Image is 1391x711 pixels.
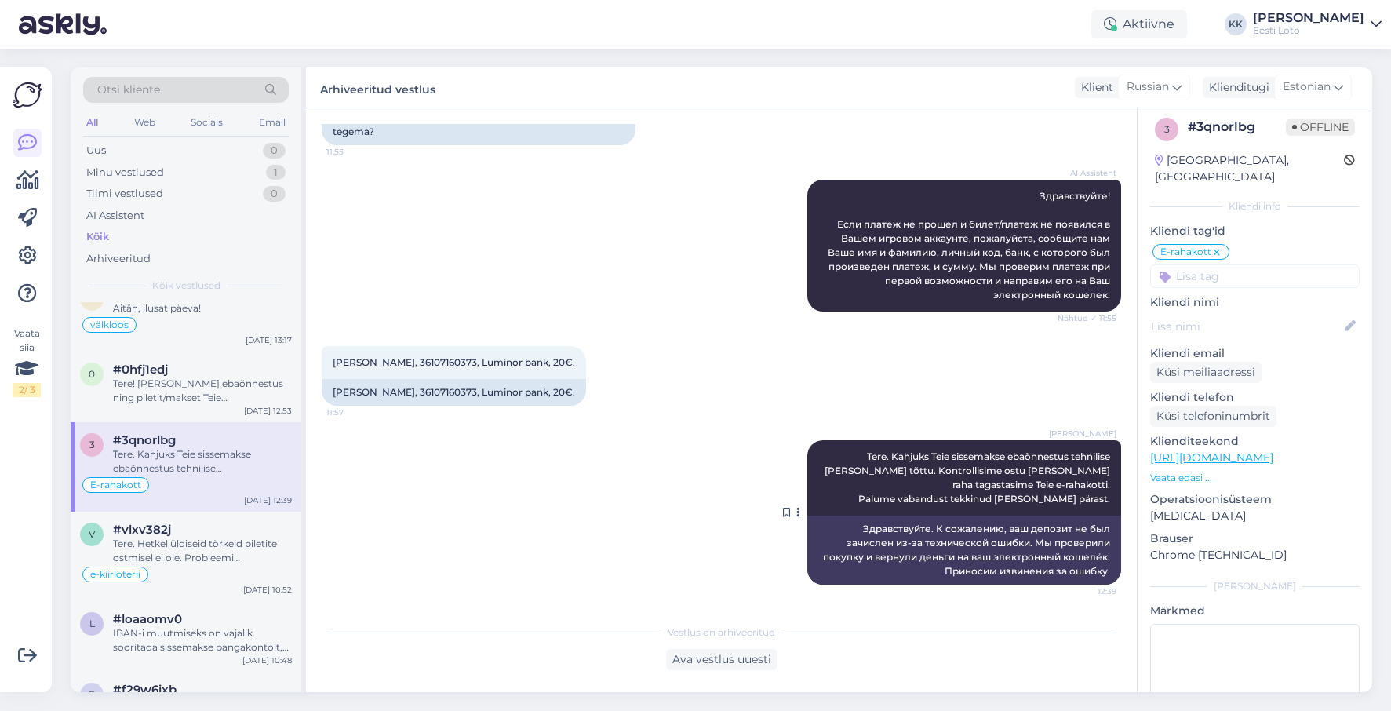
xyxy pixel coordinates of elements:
div: Kõik [86,229,109,245]
div: Здравствуйте. К сожалению, ваш депозит не был зачислен из-за технической ошибки. Мы проверили пок... [807,516,1121,585]
div: [PERSON_NAME] [1150,579,1360,593]
span: 11:57 [326,407,385,418]
span: Nähtud ✓ 11:55 [1058,312,1116,324]
span: 3 [1164,123,1170,135]
div: Klient [1075,79,1113,96]
span: #f29w6ixb [113,683,177,697]
div: Aitäh, ilusat päeva! [113,301,292,315]
div: [DATE] 10:48 [242,654,292,666]
span: [PERSON_NAME] [1049,428,1116,439]
div: Tere. Kahjuks Teie sissemakse ebaõnnestus tehnilise [PERSON_NAME] tõttu. Kontrollisime ostu [PERS... [113,447,292,476]
span: 12:39 [1058,585,1116,597]
div: Küsi telefoninumbrit [1150,406,1276,427]
img: Askly Logo [13,80,42,110]
div: [PERSON_NAME], 36107160373, Luminor pank, 20€. [322,379,586,406]
div: 2 / 3 [13,383,41,397]
p: Klienditeekond [1150,433,1360,450]
span: #vlxv382j [113,523,171,537]
p: Kliendi nimi [1150,294,1360,311]
div: IBAN-i muutmiseks on vajalik sooritada sissemakse pangakontolt, mida soovite mängukontoga siduda.... [113,626,292,654]
div: # 3qnorlbg [1188,118,1286,137]
div: [DATE] 10:52 [243,584,292,596]
div: 0 [263,186,286,202]
span: l [89,618,95,629]
p: Chrome [TECHNICAL_ID] [1150,547,1360,563]
div: AI Assistent [86,208,144,224]
div: [PERSON_NAME] [1253,12,1364,24]
span: Russian [1127,78,1169,96]
p: Kliendi tag'id [1150,223,1360,239]
div: [GEOGRAPHIC_DATA], [GEOGRAPHIC_DATA] [1155,152,1344,185]
div: Minu vestlused [86,165,164,180]
span: v [89,528,95,540]
span: Estonian [1283,78,1331,96]
div: 0 [263,143,286,159]
div: Socials [188,112,226,133]
div: Klienditugi [1203,79,1269,96]
label: Arhiveeritud vestlus [320,77,435,98]
span: 0 [89,368,95,380]
div: Ava vestlus uuesti [666,649,777,670]
p: Operatsioonisüsteem [1150,491,1360,508]
span: E-rahakott [1160,247,1211,257]
div: KK [1225,13,1247,35]
p: Vaata edasi ... [1150,471,1360,485]
span: AI Assistent [1058,167,1116,179]
span: #3qnorlbg [113,433,176,447]
p: Brauser [1150,531,1360,547]
div: Arhiveeritud [86,251,151,267]
span: välkloos [90,320,129,330]
span: Vestlus on arhiveeritud [668,625,775,640]
div: [DATE] 13:17 [246,334,292,346]
p: Kliendi telefon [1150,389,1360,406]
span: #0hfj1edj [113,363,168,377]
span: #loaaomv0 [113,612,182,626]
input: Lisa nimi [1151,318,1342,335]
span: Tere. Kahjuks Teie sissemakse ebaõnnestus tehnilise [PERSON_NAME] tõttu. Kontrollisime ostu [PERS... [825,450,1112,505]
p: [MEDICAL_DATA] [1150,508,1360,524]
div: [DATE] 12:39 [244,494,292,506]
p: Kliendi email [1150,345,1360,362]
p: Märkmed [1150,603,1360,619]
div: 1 [266,165,286,180]
span: Offline [1286,118,1355,136]
div: Tere! [PERSON_NAME] ebaõnnestus ning piletit/makset Teie mängukontole ei ilmunud, palume edastada... [113,377,292,405]
div: Eesti Loto [1253,24,1364,37]
div: All [83,112,101,133]
span: e-kiirloterii [90,570,140,579]
div: Vaata siia [13,326,41,397]
span: 11:55 [326,146,385,158]
div: Tiimi vestlused [86,186,163,202]
span: 3 [89,439,95,450]
div: Kliendi info [1150,199,1360,213]
div: Küsi meiliaadressi [1150,362,1262,383]
input: Lisa tag [1150,264,1360,288]
div: Aktiivne [1091,10,1187,38]
a: [PERSON_NAME]Eesti Loto [1253,12,1382,37]
span: f [89,688,95,700]
div: Email [256,112,289,133]
span: Kõik vestlused [152,279,220,293]
div: [DATE] 12:53 [244,405,292,417]
span: E-rahakott [90,480,141,490]
div: Uus [86,143,106,159]
span: [PERSON_NAME], 36107160373, Luminor bank, 20€. [333,356,575,368]
a: [URL][DOMAIN_NAME] [1150,450,1273,465]
div: Web [131,112,158,133]
span: Otsi kliente [97,82,160,98]
div: Tere. Hetkel üldiseid tõrkeid piletite ostmisel ei ole. Probleemi lahendamiseks soovitame kustuta... [113,537,292,565]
